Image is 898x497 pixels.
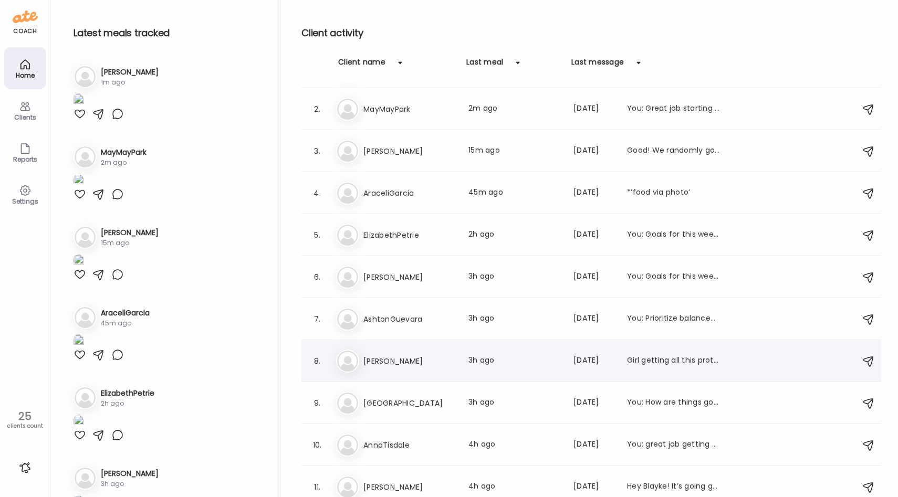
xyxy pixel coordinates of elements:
[311,313,323,325] div: 7.
[74,174,84,188] img: images%2FNyLf4wViYihQqkpcQ3efeS4lZeI2%2F4kuc1IYJHdkKkkYNry50%2FyRFQpvR7cj1mJlrEHHeS_1080
[627,481,719,493] div: Hey Blayke! It’s going good. Trying to think more about increasing my protein intake and slowly i...
[311,481,323,493] div: 11.
[468,313,561,325] div: 3h ago
[363,481,456,493] h3: [PERSON_NAME]
[337,435,358,456] img: bg-avatar-default.svg
[466,57,503,73] div: Last meal
[311,439,323,451] div: 10.
[627,229,719,241] div: You: Goals for this week: 1. Continue prioritizing protein - estimate in notes on Ate Foods 2. Co...
[627,103,719,115] div: You: Great job starting to incorporate balanced carbs and proteins!!
[573,355,614,367] div: [DATE]
[337,225,358,246] img: bg-avatar-default.svg
[74,93,84,108] img: images%2FGP27eFaTdZVbPiRpCECqyWWLrqa2%2FgUx5XY9aiKh6oOJg7t5Z%2FDdXS5HQuCK6JdsSeDtjQ_1080
[573,229,614,241] div: [DATE]
[468,439,561,451] div: 4h ago
[74,25,263,41] h2: Latest meals tracked
[75,146,96,167] img: bg-avatar-default.svg
[311,355,323,367] div: 8.
[337,99,358,120] img: bg-avatar-default.svg
[337,309,358,330] img: bg-avatar-default.svg
[311,187,323,199] div: 4.
[101,308,150,319] h3: AraceliGarcia
[468,271,561,283] div: 3h ago
[101,399,154,408] div: 2h ago
[627,145,719,157] div: Good! We randomly got a factor meals delivered to us and they told us to keep it so I’ve just bee...
[573,481,614,493] div: [DATE]
[363,439,456,451] h3: AnnaTisdale
[337,141,358,162] img: bg-avatar-default.svg
[627,439,719,451] div: You: great job getting consistent with logging everything!
[311,229,323,241] div: 5.
[74,254,84,268] img: images%2FyTknXZGv9KTAx1NC0SnWujXAvWt1%2FTpInoarCrGqbWBETgrpr%2FdKNt9qfdtjd9oD5UiazE_1080
[301,25,881,41] h2: Client activity
[363,313,456,325] h3: AshtonGuevara
[6,156,44,163] div: Reports
[627,271,719,283] div: You: Goals for this week: 1. Make Breakfast bar 2. Make dinners from week 1 meal plan and use lef...
[74,415,84,429] img: images%2FuoYiWjixOgQ8TTFdzvnghxuIVJQ2%2F2kVLLReOMhuqcCoczQK9%2FDnfySG2e95Hgxld4bbn7_1080
[101,468,159,479] h3: [PERSON_NAME]
[101,67,159,78] h3: [PERSON_NAME]
[13,27,37,36] div: coach
[363,145,456,157] h3: [PERSON_NAME]
[75,387,96,408] img: bg-avatar-default.svg
[6,114,44,121] div: Clients
[468,187,561,199] div: 45m ago
[101,147,147,158] h3: MayMayPark
[13,8,38,25] img: ate
[627,187,719,199] div: *’food via photo’
[337,267,358,288] img: bg-avatar-default.svg
[74,334,84,348] img: images%2FI992yAkt0JaMCj4l9DDqiKaQVSu2%2FcUeXw8Mx4Hbiki62ikWg%2Fdt6rw1Pi9CxpLpW8E7WM_240
[363,103,456,115] h3: MayMayPark
[468,229,561,241] div: 2h ago
[573,271,614,283] div: [DATE]
[363,187,456,199] h3: AraceliGarcia
[4,410,46,422] div: 25
[75,307,96,328] img: bg-avatar-default.svg
[468,397,561,409] div: 3h ago
[573,397,614,409] div: [DATE]
[573,439,614,451] div: [DATE]
[573,145,614,157] div: [DATE]
[627,313,719,325] div: You: Prioritize balanced protein focused diet Focus on breakfast that has 20-30g of protein every...
[337,351,358,372] img: bg-avatar-default.svg
[337,393,358,414] img: bg-avatar-default.svg
[311,145,323,157] div: 3.
[363,271,456,283] h3: [PERSON_NAME]
[101,78,159,87] div: 1m ago
[627,397,719,409] div: You: How are things going!
[468,145,561,157] div: 15m ago
[6,198,44,205] div: Settings
[338,57,385,73] div: Client name
[311,103,323,115] div: 2.
[363,229,456,241] h3: ElizabethPetrie
[627,355,719,367] div: Girl getting all this protein in is hard!!!
[363,355,456,367] h3: [PERSON_NAME]
[101,479,159,489] div: 3h ago
[101,388,154,399] h3: ElizabethPetrie
[573,103,614,115] div: [DATE]
[468,103,561,115] div: 2m ago
[311,397,323,409] div: 9.
[311,271,323,283] div: 6.
[75,66,96,87] img: bg-avatar-default.svg
[75,227,96,248] img: bg-avatar-default.svg
[75,468,96,489] img: bg-avatar-default.svg
[101,227,159,238] h3: [PERSON_NAME]
[573,313,614,325] div: [DATE]
[4,422,46,430] div: clients count
[573,187,614,199] div: [DATE]
[363,397,456,409] h3: [GEOGRAPHIC_DATA]
[101,319,150,328] div: 45m ago
[571,57,624,73] div: Last message
[468,355,561,367] div: 3h ago
[101,158,147,167] div: 2m ago
[468,481,561,493] div: 4h ago
[6,72,44,79] div: Home
[101,238,159,248] div: 15m ago
[337,183,358,204] img: bg-avatar-default.svg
